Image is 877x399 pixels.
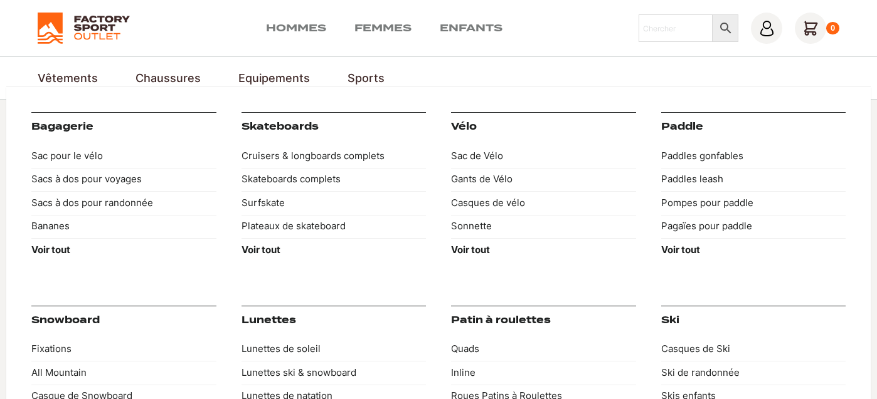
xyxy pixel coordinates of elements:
[31,191,216,215] a: Sacs à dos pour randonnée
[242,361,427,385] a: Lunettes ski & snowboard
[266,21,326,36] a: Hommes
[242,168,427,192] a: Skateboards complets
[238,70,310,86] a: Equipements
[661,361,846,385] a: Ski de randonnée
[451,144,636,168] a: Sac de Vélo
[31,121,93,132] a: Bagagerie
[451,168,636,192] a: Gants de Vélo
[31,314,100,326] a: Snowboard
[31,215,216,239] a: Bananes
[31,168,216,192] a: Sacs à dos pour voyages
[136,70,201,86] a: Chaussures
[348,70,385,86] a: Sports
[242,238,427,262] a: Voir tout
[38,13,130,44] img: Factory Sport Outlet
[242,215,427,239] a: Plateaux de skateboard
[639,14,713,42] input: Chercher
[451,338,636,361] a: Quads
[451,314,551,326] a: Patin à roulettes
[661,314,679,326] a: Ski
[451,361,636,385] a: Inline
[31,361,216,385] a: All Mountain
[661,238,846,262] a: Voir tout
[661,338,846,361] a: Casques de Ski
[242,191,427,215] a: Surfskate
[661,244,700,256] strong: Voir tout
[661,191,846,215] a: Pompes pour paddle
[661,144,846,168] a: Paddles gonfables
[242,314,296,326] a: Lunettes
[451,121,477,132] a: Vélo
[451,244,490,256] strong: Voir tout
[31,238,216,262] a: Voir tout
[242,244,280,256] strong: Voir tout
[38,70,98,86] a: Vêtements
[242,144,427,168] a: Cruisers & longboards complets
[354,21,412,36] a: Femmes
[451,238,636,262] a: Voir tout
[242,121,319,132] a: Skateboards
[31,244,70,256] strong: Voir tout
[242,338,427,361] a: Lunettes de soleil
[661,168,846,192] a: Paddles leash
[31,144,216,168] a: Sac pour le vélo
[440,21,502,36] a: Enfants
[661,215,846,239] a: Pagaïes pour paddle
[451,191,636,215] a: Casques de vélo
[826,22,839,34] div: 0
[31,338,216,361] a: Fixations
[661,121,703,132] a: Paddle
[451,215,636,239] a: Sonnette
